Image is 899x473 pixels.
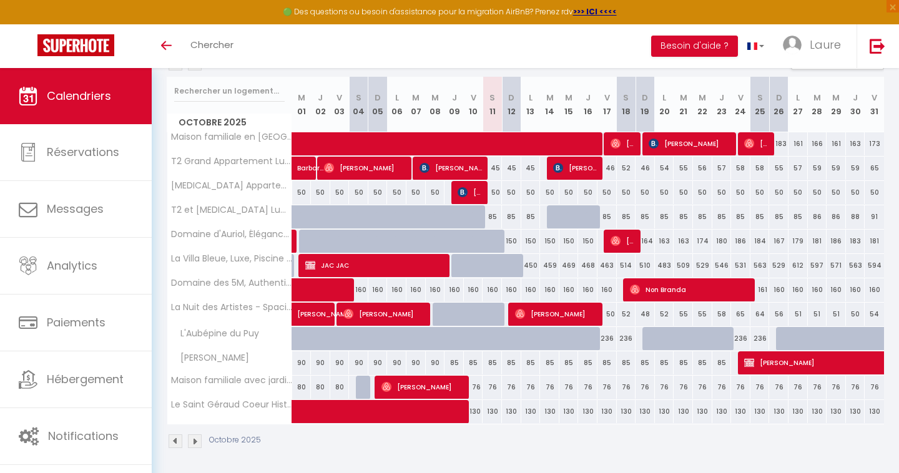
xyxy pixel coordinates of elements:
[693,376,712,399] div: 76
[827,278,846,301] div: 160
[483,157,502,180] div: 45
[788,278,808,301] div: 160
[636,254,655,277] div: 510
[47,201,104,217] span: Messages
[521,351,541,374] div: 85
[796,92,800,104] abbr: L
[712,376,732,399] div: 76
[712,157,732,180] div: 57
[521,157,541,180] div: 45
[769,205,788,228] div: 85
[611,229,636,253] span: [PERSON_NAME]
[431,92,439,104] abbr: M
[515,302,599,326] span: [PERSON_NAME]
[559,181,579,204] div: 50
[744,132,770,155] span: [PERSON_NAME]
[636,376,655,399] div: 76
[865,303,884,326] div: 54
[636,230,655,253] div: 164
[623,92,629,104] abbr: S
[693,303,712,326] div: 55
[521,230,541,253] div: 150
[311,376,330,399] div: 80
[540,230,559,253] div: 150
[502,351,521,374] div: 85
[674,376,693,399] div: 76
[693,351,712,374] div: 85
[330,181,350,204] div: 50
[693,254,712,277] div: 529
[846,303,865,326] div: 50
[406,351,426,374] div: 90
[636,77,655,132] th: 19
[655,157,674,180] div: 54
[298,92,305,104] abbr: M
[731,157,750,180] div: 58
[337,92,342,104] abbr: V
[769,376,788,399] div: 76
[578,181,597,204] div: 50
[693,181,712,204] div: 50
[169,132,294,142] span: Maison familiale en [GEOGRAPHIC_DATA], nature et confort
[617,327,636,350] div: 236
[578,351,597,374] div: 85
[573,6,617,17] a: >>> ICI <<<<
[48,428,119,444] span: Notifications
[174,80,285,102] input: Rechercher un logement...
[297,150,326,173] span: Barbarella Crancon
[827,132,846,155] div: 161
[483,351,502,374] div: 85
[810,37,841,52] span: Laure
[827,230,846,253] div: 186
[464,278,483,301] div: 160
[311,181,330,204] div: 50
[381,375,465,399] span: [PERSON_NAME]
[356,92,361,104] abbr: S
[750,254,770,277] div: 563
[674,157,693,180] div: 55
[808,157,827,180] div: 59
[617,351,636,374] div: 85
[330,77,350,132] th: 03
[655,205,674,228] div: 85
[693,230,712,253] div: 174
[546,92,554,104] abbr: M
[865,77,884,132] th: 31
[169,303,294,312] span: La Nuit des Artistes - Spacieux - Sept Deniers
[750,205,770,228] div: 85
[712,77,732,132] th: 23
[731,205,750,228] div: 85
[808,303,827,326] div: 51
[827,157,846,180] div: 59
[649,132,732,155] span: [PERSON_NAME]
[406,77,426,132] th: 07
[559,351,579,374] div: 85
[368,77,388,132] th: 05
[788,205,808,228] div: 85
[597,254,617,277] div: 463
[559,254,579,277] div: 469
[617,205,636,228] div: 85
[452,92,457,104] abbr: J
[502,181,521,204] div: 50
[292,157,312,180] a: Barbarella Crancon
[445,351,464,374] div: 85
[865,157,884,180] div: 65
[412,92,420,104] abbr: M
[508,92,514,104] abbr: D
[483,181,502,204] div: 50
[788,254,808,277] div: 612
[712,230,732,253] div: 180
[445,77,464,132] th: 09
[292,303,312,326] a: [PERSON_NAME]
[731,230,750,253] div: 186
[483,77,502,132] th: 11
[865,254,884,277] div: 594
[769,77,788,132] th: 26
[349,77,368,132] th: 04
[769,157,788,180] div: 55
[655,77,674,132] th: 20
[808,77,827,132] th: 28
[540,351,559,374] div: 85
